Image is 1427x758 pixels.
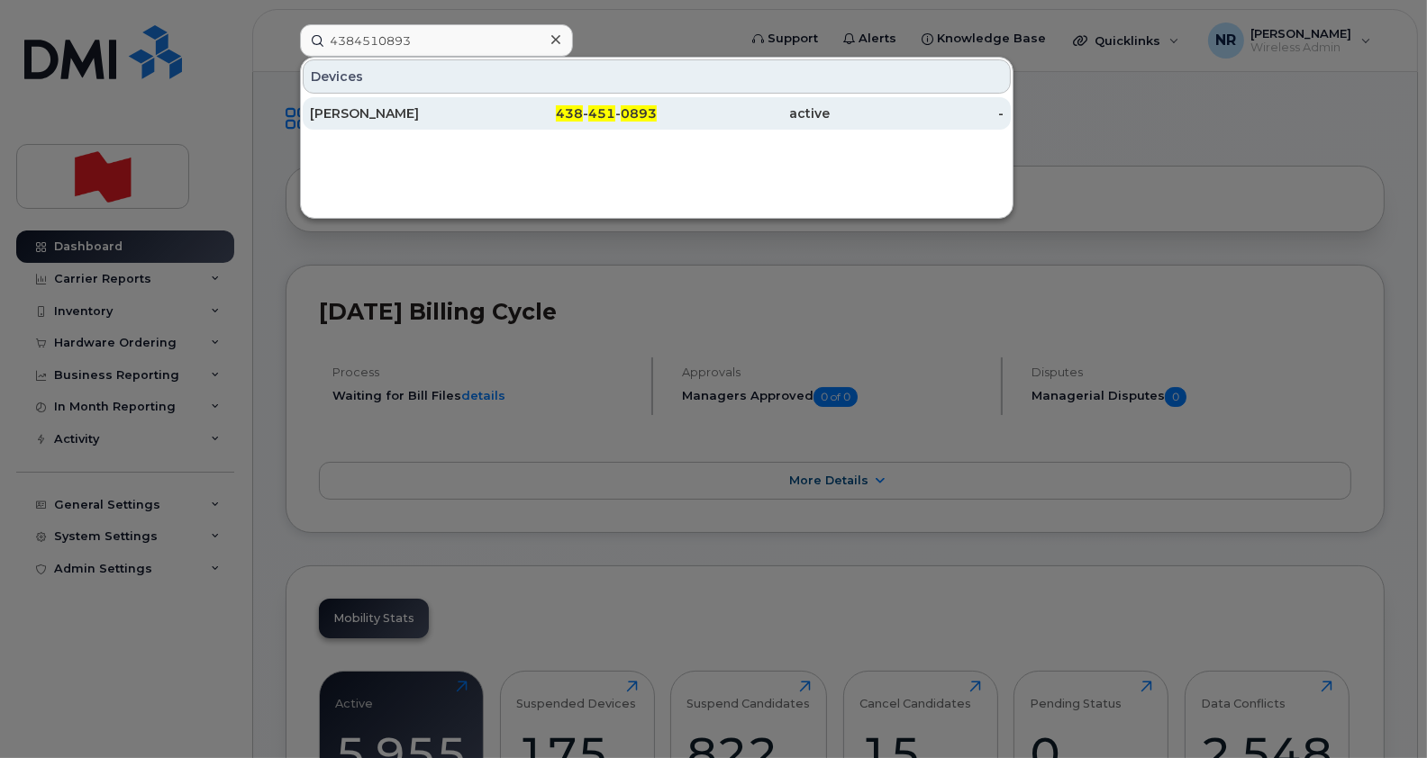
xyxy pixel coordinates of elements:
div: - [831,104,1004,122]
span: 0893 [621,105,657,122]
a: [PERSON_NAME]438-451-0893active- [303,97,1011,130]
span: 451 [588,105,615,122]
div: Devices [303,59,1011,94]
div: active [657,104,831,122]
span: 438 [556,105,583,122]
div: [PERSON_NAME] [310,104,484,122]
div: - - [484,104,658,122]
